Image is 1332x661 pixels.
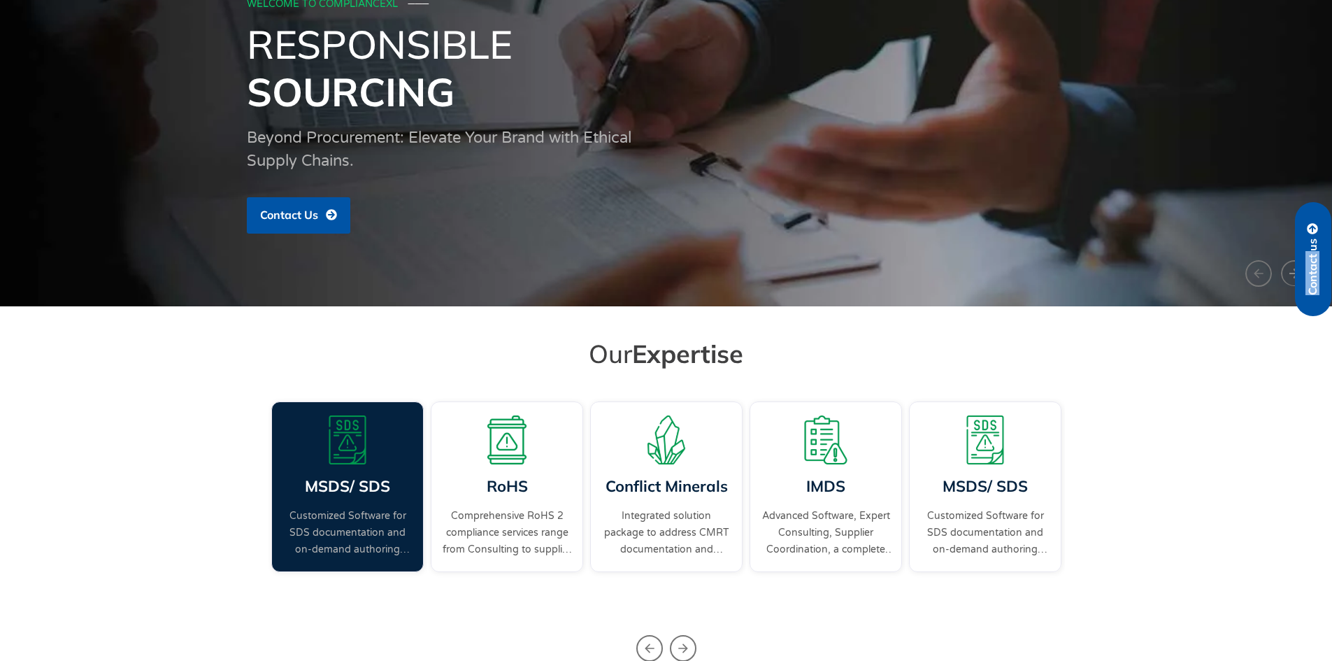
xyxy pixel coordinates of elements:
[268,398,1065,604] div: Carousel | Horizontal scrolling: Arrow Left & Right
[642,415,691,464] img: A representation of minerals
[486,476,527,496] a: RoHS
[746,398,905,604] div: 3 / 4
[427,398,587,604] div: 1 / 4
[260,209,318,222] span: Contact Us
[275,338,1058,369] h2: Our
[442,508,572,558] a: Comprehensive RoHS 2 compliance services range from Consulting to supplier engagement...
[961,415,1010,464] img: A warning board with SDS displaying
[482,415,531,464] img: A board with a warning sign
[1295,202,1331,316] a: Contact us
[247,67,454,116] span: Sourcing
[247,129,631,170] span: Beyond Procurement: Elevate Your Brand with Ethical Supply Chains.
[305,476,390,496] a: MSDS/ SDS
[632,338,743,369] span: Expertise
[1307,239,1319,295] span: Contact us
[806,476,845,496] a: IMDS
[801,415,850,464] img: A list board with a warning
[761,508,891,558] a: Advanced Software, Expert Consulting, Supplier Coordination, a complete IMDS solution.
[943,476,1028,496] a: MSDS/ SDS
[268,398,427,604] div: 4 / 4
[605,476,727,496] a: Conflict Minerals
[601,508,731,558] a: Integrated solution package to address CMRT documentation and supplier engagement.
[247,197,350,234] a: Contact Us
[587,398,746,604] div: 2 / 4
[905,398,1065,604] div: 4 / 4
[247,20,1086,115] h1: Responsible
[323,415,372,464] img: A warning board with SDS displaying
[920,508,1050,558] a: Customized Software for SDS documentation and on-demand authoring services
[282,508,413,558] a: Customized Software for SDS documentation and on-demand authoring services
